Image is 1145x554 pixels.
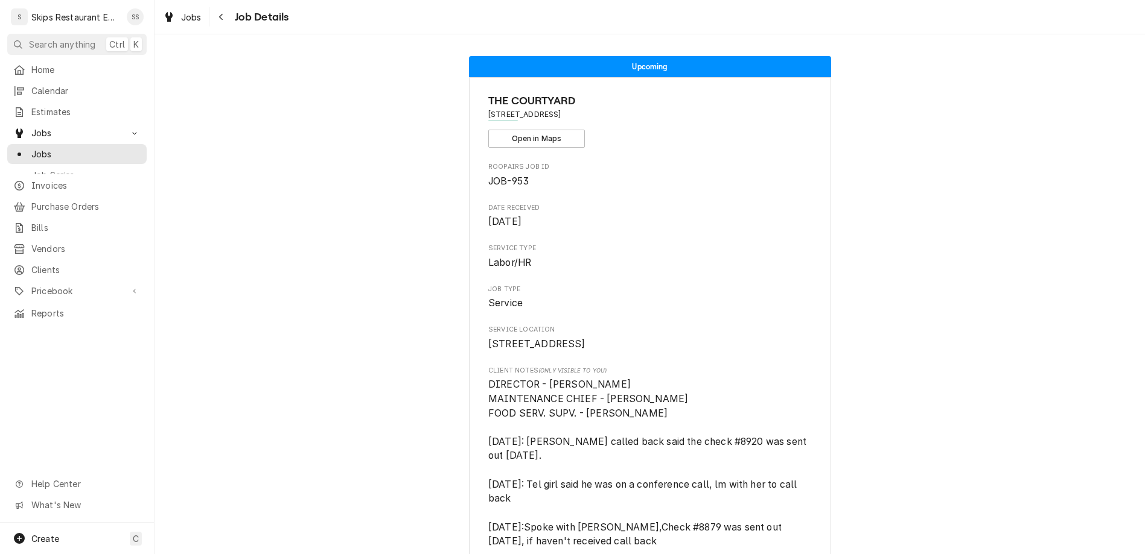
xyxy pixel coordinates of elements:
[109,38,125,51] span: Ctrl
[31,499,139,511] span: What's New
[7,34,147,55] button: Search anythingCtrlK
[488,325,811,335] span: Service Location
[7,239,147,259] a: Vendors
[31,285,123,297] span: Pricebook
[488,216,521,227] span: [DATE]
[488,215,811,229] span: Date Received
[7,81,147,101] a: Calendar
[488,285,811,294] span: Job Type
[488,337,811,351] span: Service Location
[488,366,811,376] span: Client Notes
[488,162,811,172] span: Roopairs Job ID
[7,197,147,216] a: Purchase Orders
[7,303,147,323] a: Reports
[31,179,141,192] span: Invoices
[31,11,120,24] div: Skips Restaurant Equipment
[632,63,667,71] span: Upcoming
[31,221,141,234] span: Bills
[181,11,202,24] span: Jobs
[7,474,147,494] a: Go to Help Center
[31,200,141,213] span: Purchase Orders
[31,242,141,255] span: Vendors
[7,175,147,195] a: Invoices
[488,93,811,148] div: Client Information
[212,7,231,27] button: Navigate back
[488,174,811,189] span: Roopairs Job ID
[488,285,811,310] div: Job Type
[133,532,139,545] span: C
[488,203,811,229] div: Date Received
[31,263,141,276] span: Clients
[488,109,811,120] span: Address
[31,477,139,490] span: Help Center
[488,244,811,253] span: Service Type
[7,495,147,515] a: Go to What's New
[488,162,811,188] div: Roopairs Job ID
[488,256,811,270] span: Service Type
[488,338,585,350] span: [STREET_ADDRESS]
[31,169,141,181] span: Job Series
[31,148,141,160] span: Jobs
[488,244,811,269] div: Service Type
[488,297,523,309] span: Service
[7,123,147,143] a: Go to Jobs
[488,175,529,187] span: JOB-953
[31,105,141,118] span: Estimates
[158,7,206,27] a: Jobs
[488,257,531,268] span: Labor/HR
[31,534,59,544] span: Create
[7,260,147,280] a: Clients
[488,203,811,213] span: Date Received
[7,102,147,122] a: Estimates
[7,165,147,185] a: Job Series
[7,144,147,164] a: Jobs
[7,218,147,238] a: Bills
[7,60,147,80] a: Home
[31,63,141,76] span: Home
[469,56,831,77] div: Status
[488,93,811,109] span: Name
[231,9,289,25] span: Job Details
[127,8,144,25] div: SS
[31,307,141,319] span: Reports
[31,84,141,97] span: Calendar
[488,296,811,310] span: Job Type
[127,8,144,25] div: Shan Skipper's Avatar
[538,367,607,374] span: (Only Visible to You)
[488,130,585,148] button: Open in Maps
[488,325,811,351] div: Service Location
[31,127,123,139] span: Jobs
[7,281,147,301] a: Go to Pricebook
[29,38,95,51] span: Search anything
[11,8,28,25] div: S
[133,38,139,51] span: K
